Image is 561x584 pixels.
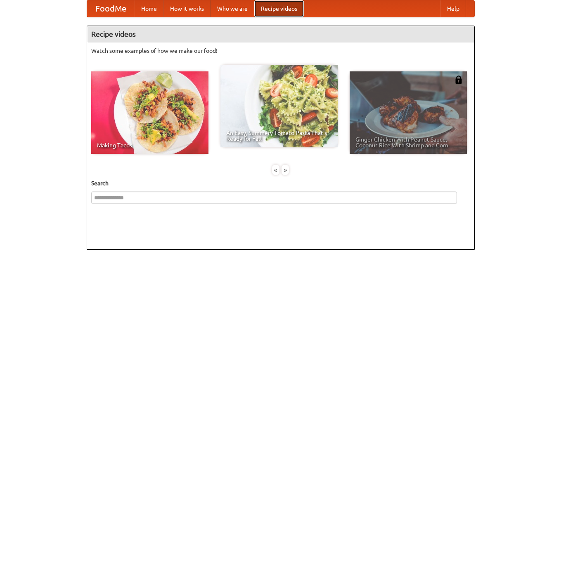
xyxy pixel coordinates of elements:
a: How it works [163,0,211,17]
p: Watch some examples of how we make our food! [91,47,470,55]
a: FoodMe [87,0,135,17]
a: An Easy, Summery Tomato Pasta That's Ready for Fall [220,65,338,147]
a: Home [135,0,163,17]
a: Making Tacos [91,71,208,154]
a: Who we are [211,0,254,17]
h5: Search [91,179,470,187]
a: Help [440,0,466,17]
img: 483408.png [454,76,463,84]
span: Making Tacos [97,142,203,148]
div: « [272,165,279,175]
h4: Recipe videos [87,26,474,43]
div: » [282,165,289,175]
a: Recipe videos [254,0,304,17]
span: An Easy, Summery Tomato Pasta That's Ready for Fall [226,130,332,142]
